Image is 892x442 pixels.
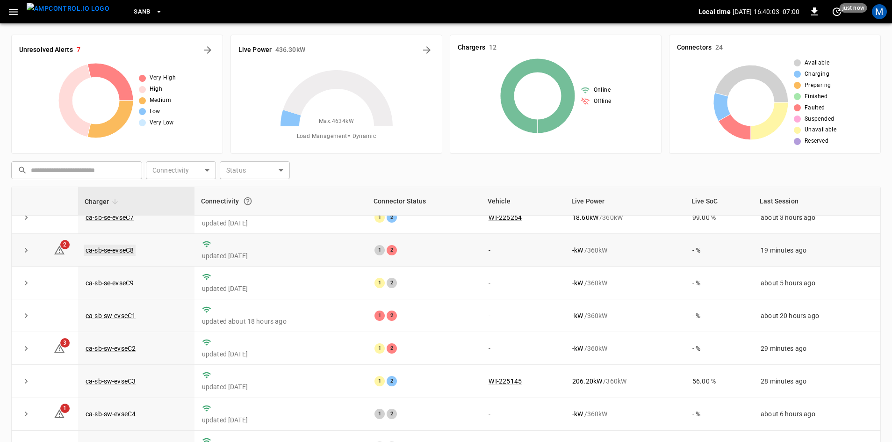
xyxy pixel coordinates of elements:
[685,365,753,398] td: 56.00 %
[202,284,360,293] p: updated [DATE]
[150,85,163,94] span: High
[572,246,583,255] p: - kW
[572,246,677,255] div: / 360 kW
[19,341,33,355] button: expand row
[753,201,880,234] td: about 3 hours ago
[86,214,134,221] a: ca-sb-se-evseC7
[481,267,565,299] td: -
[239,193,256,210] button: Connection between the charger and our software.
[753,398,880,431] td: about 6 hours ago
[202,349,360,359] p: updated [DATE]
[572,409,583,419] p: - kW
[840,3,867,13] span: just now
[77,45,80,55] h6: 7
[829,4,844,19] button: set refresh interval
[54,246,65,254] a: 2
[805,92,827,101] span: Finished
[481,332,565,365] td: -
[489,43,496,53] h6: 12
[387,212,397,223] div: 2
[805,70,829,79] span: Charging
[805,125,836,135] span: Unavailable
[85,196,121,207] span: Charger
[275,45,305,55] h6: 436.30 kW
[374,245,385,255] div: 1
[715,43,723,53] h6: 24
[753,365,880,398] td: 28 minutes ago
[54,410,65,417] a: 1
[733,7,799,16] p: [DATE] 16:40:03 -07:00
[387,343,397,354] div: 2
[572,311,677,320] div: / 360 kW
[84,245,136,256] a: ca-sb-se-evseC8
[594,97,611,106] span: Offline
[19,374,33,388] button: expand row
[685,398,753,431] td: - %
[27,3,109,14] img: ampcontrol.io logo
[202,382,360,391] p: updated [DATE]
[374,311,385,321] div: 1
[60,240,70,249] span: 2
[130,3,166,21] button: SanB
[872,4,887,19] div: profile-icon
[572,409,677,419] div: / 360 kW
[86,312,136,319] a: ca-sb-sw-evseC1
[572,278,583,288] p: - kW
[805,58,830,68] span: Available
[238,45,272,55] h6: Live Power
[19,309,33,323] button: expand row
[805,115,834,124] span: Suspended
[458,43,485,53] h6: Chargers
[481,299,565,332] td: -
[481,234,565,267] td: -
[481,398,565,431] td: -
[685,332,753,365] td: - %
[86,377,136,385] a: ca-sb-sw-evseC3
[565,187,685,216] th: Live Power
[685,201,753,234] td: 99.00 %
[19,210,33,225] button: expand row
[202,251,360,261] p: updated [DATE]
[297,132,376,141] span: Load Management = Dynamic
[387,245,397,255] div: 2
[685,299,753,332] td: - %
[19,407,33,421] button: expand row
[685,234,753,267] td: - %
[805,103,825,113] span: Faulted
[374,376,385,386] div: 1
[150,96,171,105] span: Medium
[572,213,598,222] p: 18.60 kW
[19,276,33,290] button: expand row
[572,213,677,222] div: / 360 kW
[150,107,160,116] span: Low
[60,338,70,348] span: 3
[319,117,354,126] span: Max. 4634 kW
[54,344,65,352] a: 3
[685,267,753,299] td: - %
[387,376,397,386] div: 2
[753,299,880,332] td: about 20 hours ago
[374,343,385,354] div: 1
[572,344,677,353] div: / 360 kW
[677,43,712,53] h6: Connectors
[572,278,677,288] div: / 360 kW
[572,377,677,386] div: / 360 kW
[201,193,360,210] div: Connectivity
[594,86,611,95] span: Online
[86,410,136,418] a: ca-sb-sw-evseC4
[489,377,522,385] a: WT-225145
[387,409,397,419] div: 2
[374,212,385,223] div: 1
[19,45,73,55] h6: Unresolved Alerts
[489,214,522,221] a: WT-225254
[387,278,397,288] div: 2
[202,218,360,228] p: updated [DATE]
[374,278,385,288] div: 1
[150,73,176,83] span: Very High
[19,243,33,257] button: expand row
[753,187,880,216] th: Last Session
[685,187,753,216] th: Live SoC
[374,409,385,419] div: 1
[572,311,583,320] p: - kW
[698,7,731,16] p: Local time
